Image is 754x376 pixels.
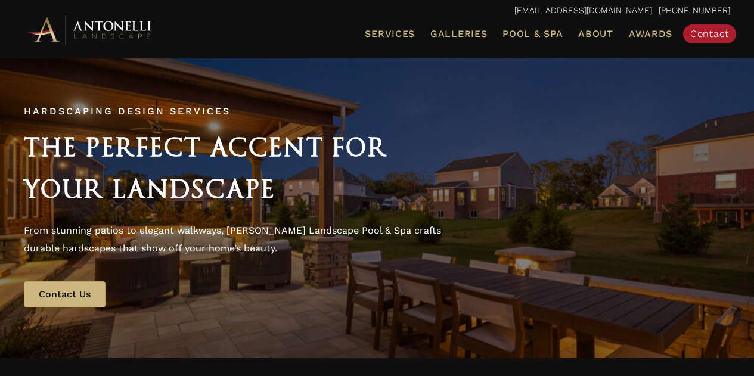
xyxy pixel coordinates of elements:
span: Services [365,29,415,39]
a: Galleries [426,26,492,42]
a: Contact [683,24,736,43]
span: Galleries [430,28,487,39]
a: [EMAIL_ADDRESS][DOMAIN_NAME] [514,5,652,15]
span: From stunning patios to elegant walkways, [PERSON_NAME] Landscape Pool & Spa crafts durable hards... [24,225,441,254]
span: About [578,29,613,39]
img: Antonelli Horizontal Logo [24,13,155,46]
a: Pool & Spa [498,26,567,42]
a: About [573,26,618,42]
span: Awards [629,28,672,39]
span: Contact [690,28,729,39]
a: Services [360,26,420,42]
a: Contact Us [24,281,106,307]
a: Awards [624,26,677,42]
span: Pool & Spa [502,28,563,39]
span: Hardscaping Design Services [24,105,231,117]
p: | [PHONE_NUMBER] [24,3,730,18]
span: The Perfect Accent for Your Landscape [24,132,388,204]
span: Contact Us [39,288,91,300]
